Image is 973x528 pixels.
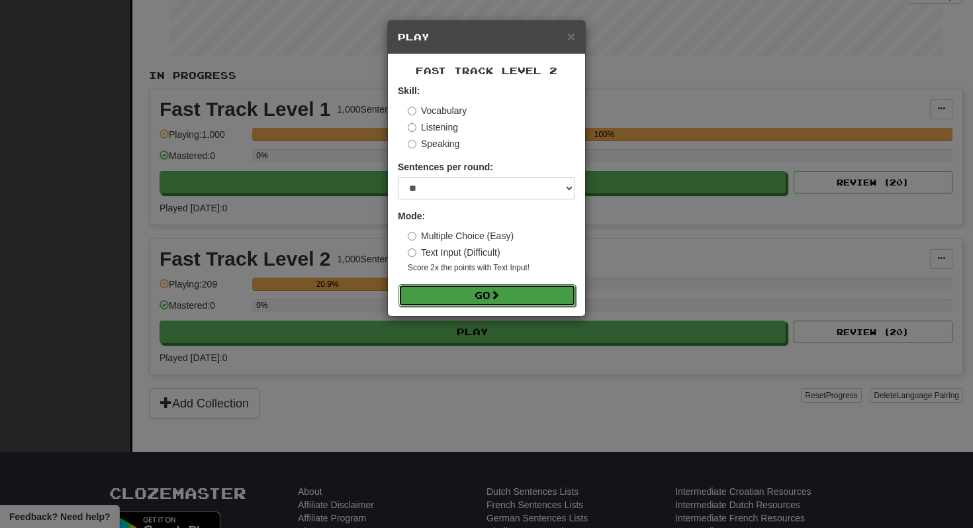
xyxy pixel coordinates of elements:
[408,104,467,117] label: Vocabulary
[408,246,500,259] label: Text Input (Difficult)
[398,160,493,174] label: Sentences per round:
[408,123,416,132] input: Listening
[408,229,514,242] label: Multiple Choice (Easy)
[398,85,420,96] strong: Skill:
[398,30,575,44] h5: Play
[416,65,557,76] span: Fast Track Level 2
[408,140,416,148] input: Speaking
[408,232,416,240] input: Multiple Choice (Easy)
[398,284,576,307] button: Go
[408,137,459,150] label: Speaking
[567,29,575,43] button: Close
[408,262,575,274] small: Score 2x the points with Text Input !
[408,107,416,115] input: Vocabulary
[408,121,458,134] label: Listening
[408,248,416,257] input: Text Input (Difficult)
[567,28,575,44] span: ×
[398,211,425,221] strong: Mode:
